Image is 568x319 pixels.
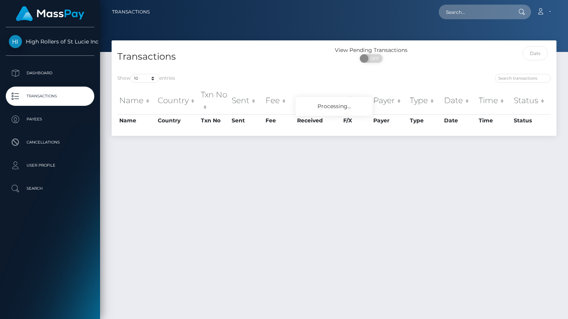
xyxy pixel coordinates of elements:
th: Txn No [199,114,230,127]
th: Name [117,87,156,114]
a: Transactions [112,4,150,20]
div: View Pending Transactions [334,46,408,54]
a: Cancellations [6,133,94,152]
a: Dashboard [6,63,94,83]
th: Time [477,87,512,114]
p: Dashboard [9,67,91,79]
th: Status [512,114,551,127]
p: User Profile [9,160,91,171]
div: Processing... [296,97,373,116]
th: Country [156,114,199,127]
input: Search transactions [495,74,551,83]
a: Search [6,179,94,198]
th: F/X [341,114,371,127]
p: Transactions [9,90,91,102]
label: Show entries [117,74,175,83]
th: Payer [371,87,408,114]
th: Name [117,114,156,127]
th: Sent [230,87,264,114]
th: Status [512,87,551,114]
a: Payees [6,110,94,129]
th: Txn No [199,87,230,114]
th: Received [295,114,341,127]
th: Time [477,114,512,127]
th: Date [442,87,477,114]
th: Type [408,114,442,127]
th: Type [408,87,442,114]
input: Search... [439,5,511,19]
th: Sent [230,114,264,127]
p: Search [9,183,91,194]
a: User Profile [6,156,94,175]
p: Cancellations [9,137,91,148]
span: OFF [364,54,383,63]
h4: Transactions [117,50,328,63]
select: Showentries [130,74,159,83]
p: Payees [9,114,91,125]
th: Payer [371,114,408,127]
th: Date [442,114,477,127]
a: Transactions [6,87,94,106]
th: Fee [264,114,295,127]
input: Date filter [523,46,548,60]
span: High Rollers of St Lucie Inc [6,38,94,45]
th: Fee [264,87,295,114]
img: High Rollers of St Lucie Inc [9,35,22,48]
th: Country [156,87,199,114]
img: MassPay Logo [16,6,84,21]
th: F/X [341,87,371,114]
th: Received [295,87,341,114]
